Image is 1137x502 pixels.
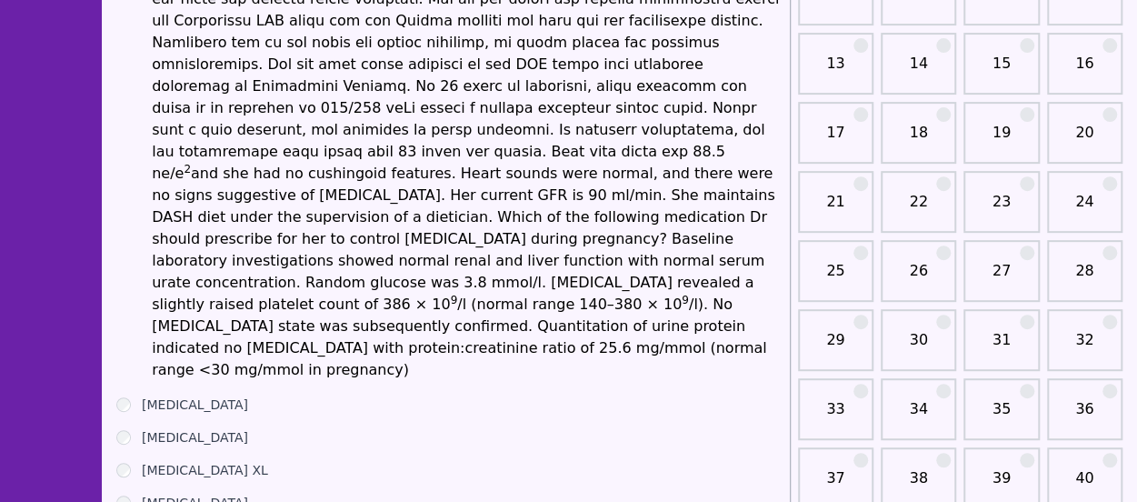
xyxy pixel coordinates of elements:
label: [MEDICAL_DATA] XL [142,461,268,479]
a: 32 [1052,329,1117,366]
sup: 2 [184,163,191,176]
a: 19 [969,122,1033,158]
a: 34 [886,398,951,435]
a: 14 [886,53,951,89]
a: 21 [803,191,868,227]
a: 24 [1052,191,1117,227]
a: 30 [886,329,951,366]
a: 22 [886,191,951,227]
a: 26 [886,260,951,296]
a: 17 [803,122,868,158]
sup: 9 [451,294,458,306]
a: 23 [969,191,1033,227]
label: [MEDICAL_DATA] [142,396,248,414]
label: [MEDICAL_DATA] [142,428,248,447]
a: 33 [803,398,868,435]
a: 16 [1052,53,1117,89]
a: 15 [969,53,1033,89]
a: 25 [803,260,868,296]
a: 18 [886,122,951,158]
a: 36 [1052,398,1117,435]
a: 28 [1052,260,1117,296]
a: 13 [803,53,868,89]
a: 27 [969,260,1033,296]
sup: 9 [682,294,689,306]
a: 20 [1052,122,1117,158]
a: 29 [803,329,868,366]
a: 31 [969,329,1033,366]
a: 35 [969,398,1033,435]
